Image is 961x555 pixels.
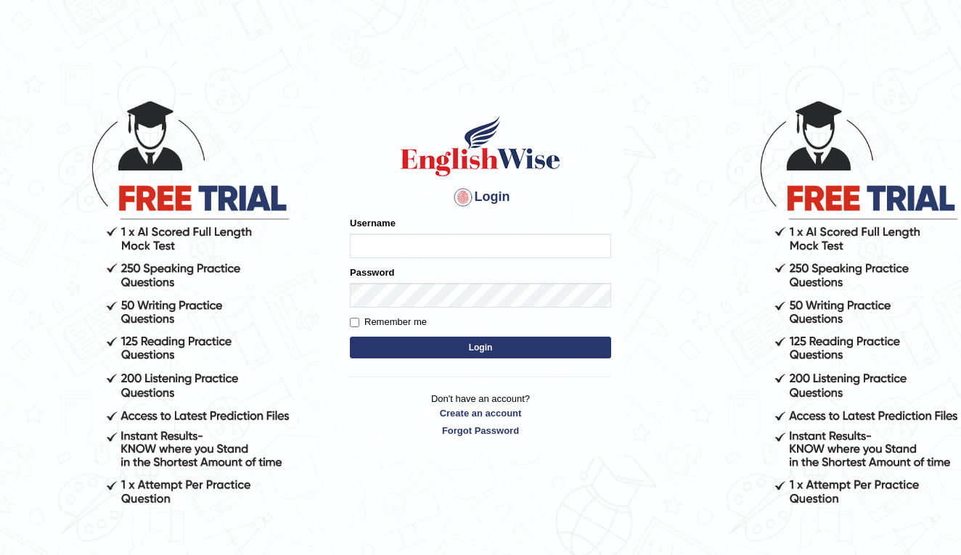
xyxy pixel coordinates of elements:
label: Username [350,216,396,230]
button: Login [350,337,611,358]
p: Don't have an account? [350,392,611,437]
input: Remember me [350,318,359,327]
label: Password [350,266,394,279]
a: Forgot Password [350,424,611,437]
label: Remember me [350,315,427,329]
img: Logo of English Wise sign in for intelligent practice with AI [398,113,563,178]
a: Create an account [350,406,611,420]
h4: Login [350,186,611,209]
